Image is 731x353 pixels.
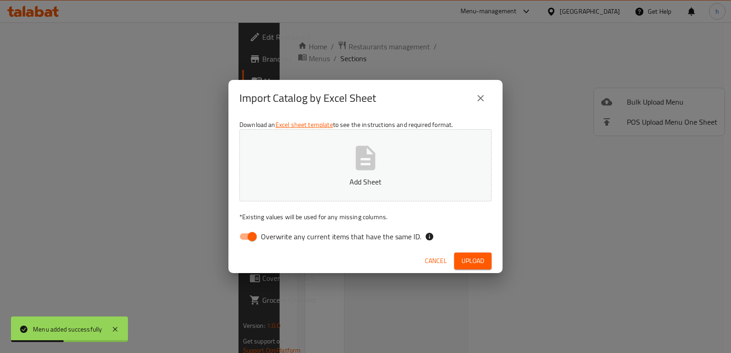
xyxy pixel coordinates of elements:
[239,91,376,105] h2: Import Catalog by Excel Sheet
[470,87,492,109] button: close
[239,212,492,221] p: Existing values will be used for any missing columns.
[425,255,447,267] span: Cancel
[239,129,492,201] button: Add Sheet
[254,176,477,187] p: Add Sheet
[275,119,333,131] a: Excel sheet template
[261,231,421,242] span: Overwrite any current items that have the same ID.
[228,116,503,249] div: Download an to see the instructions and required format.
[454,253,492,269] button: Upload
[421,253,450,269] button: Cancel
[461,255,484,267] span: Upload
[33,324,102,334] div: Menu added successfully
[425,232,434,241] svg: If the overwrite option isn't selected, then the items that match an existing ID will be ignored ...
